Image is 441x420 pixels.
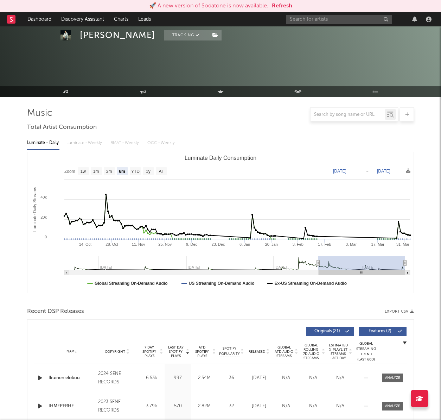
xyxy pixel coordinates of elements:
text: → [365,169,369,174]
text: 28. Oct [106,242,118,246]
text: 6. Jan [239,242,250,246]
text: All [159,169,163,174]
button: Tracking [164,30,208,40]
text: [DATE] [377,169,390,174]
span: Recent DSP Releases [27,307,84,316]
div: Luminate - Daily [27,137,59,149]
span: Features ( 2 ) [364,329,396,333]
span: Estimated % Playlist Streams Last Day [328,343,348,360]
text: Global Streaming On-Demand Audio [95,281,168,286]
text: 3m [106,169,112,174]
text: 40k [40,195,47,199]
span: Total Artist Consumption [27,123,97,132]
span: Released [249,350,265,354]
div: 36 [219,375,244,382]
div: N/A [328,403,352,410]
a: IHMEPERHE [49,403,95,410]
div: 2.54M [193,375,216,382]
text: Luminate Daily Streams [32,187,37,232]
a: Dashboard [23,12,56,26]
span: Global Rolling 7D Audio Streams [301,343,321,360]
a: Discovery Assistant [56,12,109,26]
a: Charts [109,12,133,26]
div: N/A [301,375,325,382]
span: Spotify Popularity [219,346,240,357]
span: 7 Day Spotify Plays [140,345,159,358]
div: 🚀 A new version of Sodatone is now available. [149,2,268,10]
span: Last Day Spotify Plays [166,345,185,358]
button: Export CSV [385,309,414,314]
text: 25. Nov [158,242,172,246]
input: Search by song name or URL [311,112,385,118]
text: 20k [40,215,47,219]
div: N/A [301,403,325,410]
text: 1m [93,169,99,174]
text: 9. Dec [186,242,197,246]
text: 0 [45,235,47,239]
input: Search for artists [286,15,392,24]
text: 3. Mar [346,242,357,246]
text: US Streaming On-Demand Audio [189,281,255,286]
text: 1y [146,169,151,174]
div: 6.53k [140,375,163,382]
a: Ikuinen elokuu [49,375,95,382]
text: 6m [119,169,125,174]
text: 23. Dec [212,242,225,246]
text: Ex-US Streaming On-Demand Audio [275,281,347,286]
text: 11. Nov [132,242,145,246]
text: [DATE] [333,169,346,174]
text: YTD [131,169,140,174]
div: 2.82M [193,403,216,410]
div: 2023 SENE RECORDS [98,398,136,415]
text: 3. Feb [293,242,303,246]
text: 31. Mar [396,242,410,246]
div: [DATE] [247,375,271,382]
div: N/A [328,375,352,382]
div: 2024 SENE RECORDS [98,370,136,387]
text: 1w [81,169,86,174]
button: Refresh [272,2,292,10]
svg: Luminate Daily Consumption [27,152,414,293]
div: 570 [166,403,189,410]
div: [DATE] [247,403,271,410]
div: 3.79k [140,403,163,410]
a: Leads [133,12,156,26]
button: Features(2) [359,327,407,336]
div: [PERSON_NAME] [80,30,155,40]
span: ATD Spotify Plays [193,345,211,358]
div: Name [49,349,95,354]
div: 32 [219,403,244,410]
div: 997 [166,375,189,382]
button: Originals(21) [306,327,354,336]
text: 17. Mar [371,242,385,246]
div: N/A [274,375,298,382]
text: 14. Oct [79,242,91,246]
div: Global Streaming Trend (Last 60D) [356,341,377,362]
text: Luminate Daily Consumption [185,155,257,161]
div: N/A [274,403,298,410]
text: 20. Jan [265,242,278,246]
span: Global ATD Audio Streams [274,345,294,358]
text: 17. Feb [318,242,331,246]
text: Zoom [64,169,75,174]
span: Copyright [105,350,125,354]
span: Originals ( 21 ) [311,329,343,333]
